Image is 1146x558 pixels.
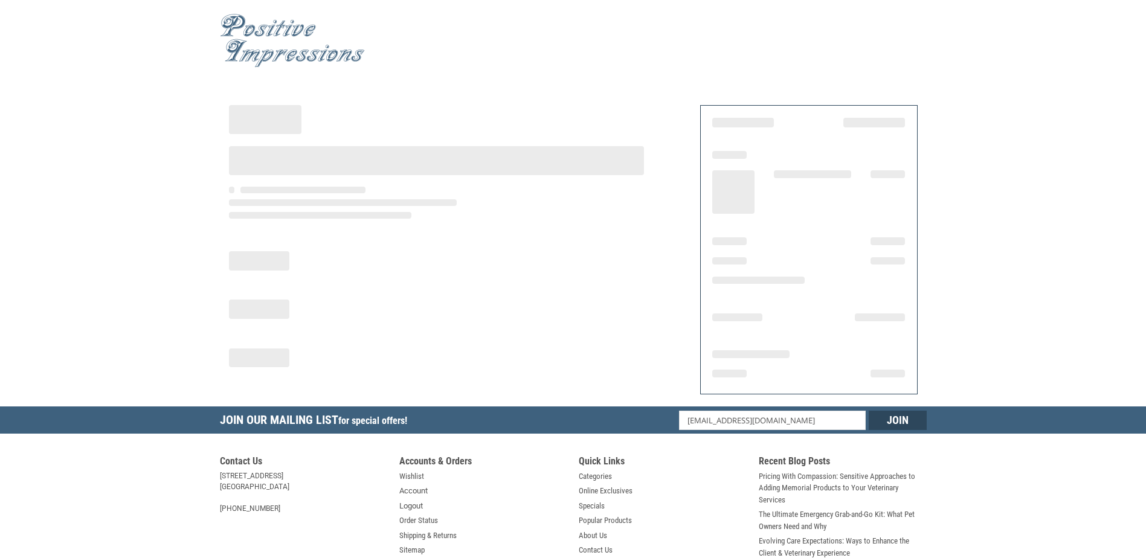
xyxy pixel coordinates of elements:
a: About Us [579,530,607,542]
h5: Accounts & Orders [399,455,567,470]
h5: Contact Us [220,455,388,470]
a: Pricing With Compassion: Sensitive Approaches to Adding Memorial Products to Your Veterinary Serv... [759,470,927,506]
img: Positive Impressions [220,14,365,68]
input: Join [869,411,927,430]
h5: Recent Blog Posts [759,455,927,470]
a: Specials [579,500,605,512]
address: [STREET_ADDRESS] [GEOGRAPHIC_DATA] [PHONE_NUMBER] [220,470,388,514]
a: The Ultimate Emergency Grab-and-Go Kit: What Pet Owners Need and Why [759,508,927,532]
h5: Quick Links [579,455,747,470]
span: for special offers! [338,415,407,426]
a: Shipping & Returns [399,530,457,542]
a: Online Exclusives [579,485,633,497]
h5: Join Our Mailing List [220,406,413,437]
a: Sitemap [399,544,425,556]
a: Wishlist [399,470,424,483]
a: Account [399,485,428,497]
input: Email [679,411,866,430]
a: Contact Us [579,544,613,556]
a: Popular Products [579,515,632,527]
a: Categories [579,470,612,483]
a: Order Status [399,515,438,527]
a: Logout [399,500,423,512]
